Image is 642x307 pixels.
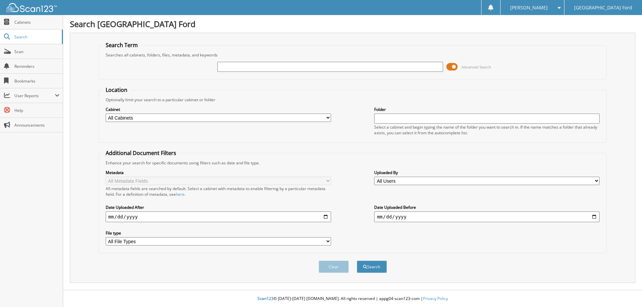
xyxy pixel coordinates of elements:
[106,107,331,112] label: Cabinet
[106,230,331,236] label: File type
[374,107,600,112] label: Folder
[574,6,632,10] span: [GEOGRAPHIC_DATA] Ford
[7,3,57,12] img: scan123-logo-white.svg
[14,78,60,84] span: Bookmarks
[14,19,60,25] span: Cabinets
[14,63,60,69] span: Reminders
[14,108,60,113] span: Help
[357,261,387,273] button: Search
[102,41,141,49] legend: Search Term
[106,186,331,197] div: All metadata fields are searched by default. Select a cabinet with metadata to enable filtering b...
[14,34,59,40] span: Search
[374,124,600,136] div: Select a cabinet and begin typing the name of the folder you want to search in. If the name match...
[176,191,185,197] a: here
[102,52,603,58] div: Searches all cabinets, folders, files, metadata, and keywords
[461,64,491,69] span: Advanced Search
[14,122,60,128] span: Announcements
[14,49,60,54] span: Scan
[102,86,131,94] legend: Location
[102,97,603,103] div: Optionally limit your search to a particular cabinet or folder
[257,296,274,301] span: Scan123
[423,296,448,301] a: Privacy Policy
[319,261,349,273] button: Clear
[374,204,600,210] label: Date Uploaded Before
[510,6,548,10] span: [PERSON_NAME]
[106,204,331,210] label: Date Uploaded After
[63,291,642,307] div: © [DATE]-[DATE] [DOMAIN_NAME]. All rights reserved | appg04-scan123-com |
[374,170,600,175] label: Uploaded By
[106,211,331,222] input: start
[102,149,180,157] legend: Additional Document Filters
[106,170,331,175] label: Metadata
[70,18,635,29] h1: Search [GEOGRAPHIC_DATA] Ford
[14,93,55,99] span: User Reports
[374,211,600,222] input: end
[102,160,603,166] div: Enhance your search for specific documents using filters such as date and file type.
